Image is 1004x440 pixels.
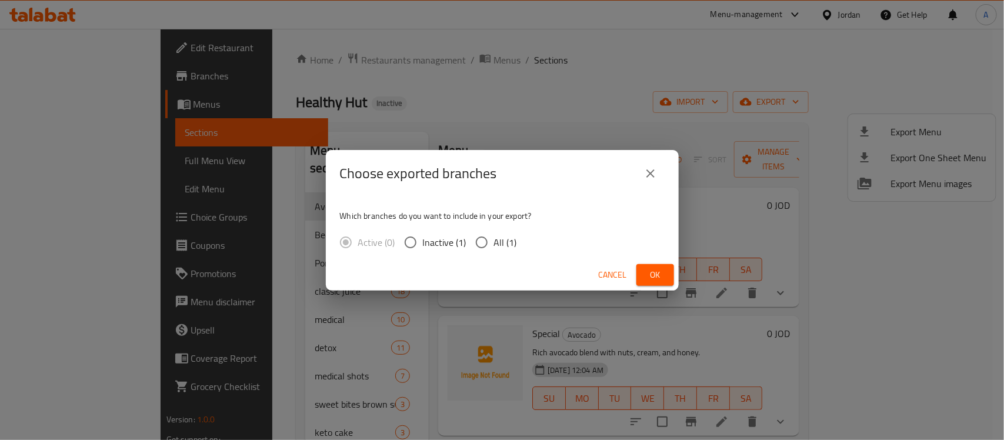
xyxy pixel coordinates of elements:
span: All (1) [494,235,517,249]
p: Which branches do you want to include in your export? [340,210,665,222]
button: close [636,159,665,188]
button: Ok [636,264,674,286]
span: Cancel [599,268,627,282]
button: Cancel [594,264,632,286]
span: Inactive (1) [423,235,466,249]
span: Active (0) [358,235,395,249]
h2: Choose exported branches [340,164,497,183]
span: Ok [646,268,665,282]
